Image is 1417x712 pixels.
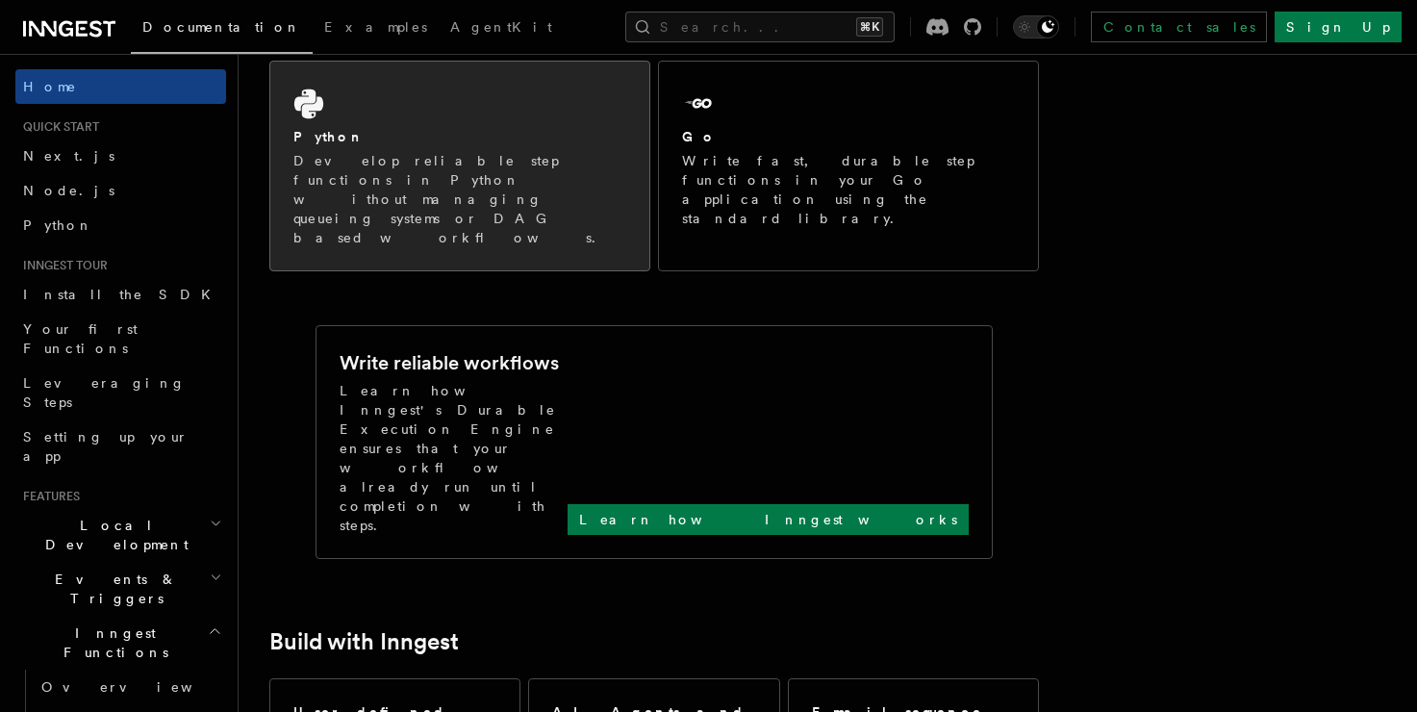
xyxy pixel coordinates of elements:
span: Your first Functions [23,321,138,356]
span: Next.js [23,148,114,164]
p: Learn how Inngest works [579,510,957,529]
a: Learn how Inngest works [568,504,969,535]
a: PythonDevelop reliable step functions in Python without managing queueing systems or DAG based wo... [269,61,650,271]
a: Sign Up [1275,12,1402,42]
button: Inngest Functions [15,616,226,670]
h2: Write reliable workflows [340,349,559,376]
p: Write fast, durable step functions in your Go application using the standard library. [682,151,1015,228]
a: Contact sales [1091,12,1267,42]
span: Setting up your app [23,429,189,464]
span: Local Development [15,516,210,554]
a: AgentKit [439,6,564,52]
button: Search...⌘K [625,12,895,42]
a: Build with Inngest [269,628,459,655]
span: AgentKit [450,19,552,35]
span: Leveraging Steps [23,375,186,410]
span: Examples [324,19,427,35]
a: Home [15,69,226,104]
a: Python [15,208,226,242]
span: Inngest Functions [15,623,208,662]
a: Install the SDK [15,277,226,312]
span: Inngest tour [15,258,108,273]
kbd: ⌘K [856,17,883,37]
span: Quick start [15,119,99,135]
span: Events & Triggers [15,570,210,608]
span: Home [23,77,77,96]
a: Leveraging Steps [15,366,226,420]
span: Documentation [142,19,301,35]
h2: Python [293,127,365,146]
a: Your first Functions [15,312,226,366]
button: Toggle dark mode [1013,15,1059,38]
p: Learn how Inngest's Durable Execution Engine ensures that your workflow already run until complet... [340,381,568,535]
a: Examples [313,6,439,52]
a: Setting up your app [15,420,226,473]
span: Features [15,489,80,504]
span: Python [23,217,93,233]
a: Documentation [131,6,313,54]
h2: Go [682,127,717,146]
a: Node.js [15,173,226,208]
span: Overview [41,679,240,695]
a: Next.js [15,139,226,173]
span: Install the SDK [23,287,222,302]
button: Local Development [15,508,226,562]
a: GoWrite fast, durable step functions in your Go application using the standard library. [658,61,1039,271]
p: Develop reliable step functions in Python without managing queueing systems or DAG based workflows. [293,151,626,247]
a: Overview [34,670,226,704]
button: Events & Triggers [15,562,226,616]
span: Node.js [23,183,114,198]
